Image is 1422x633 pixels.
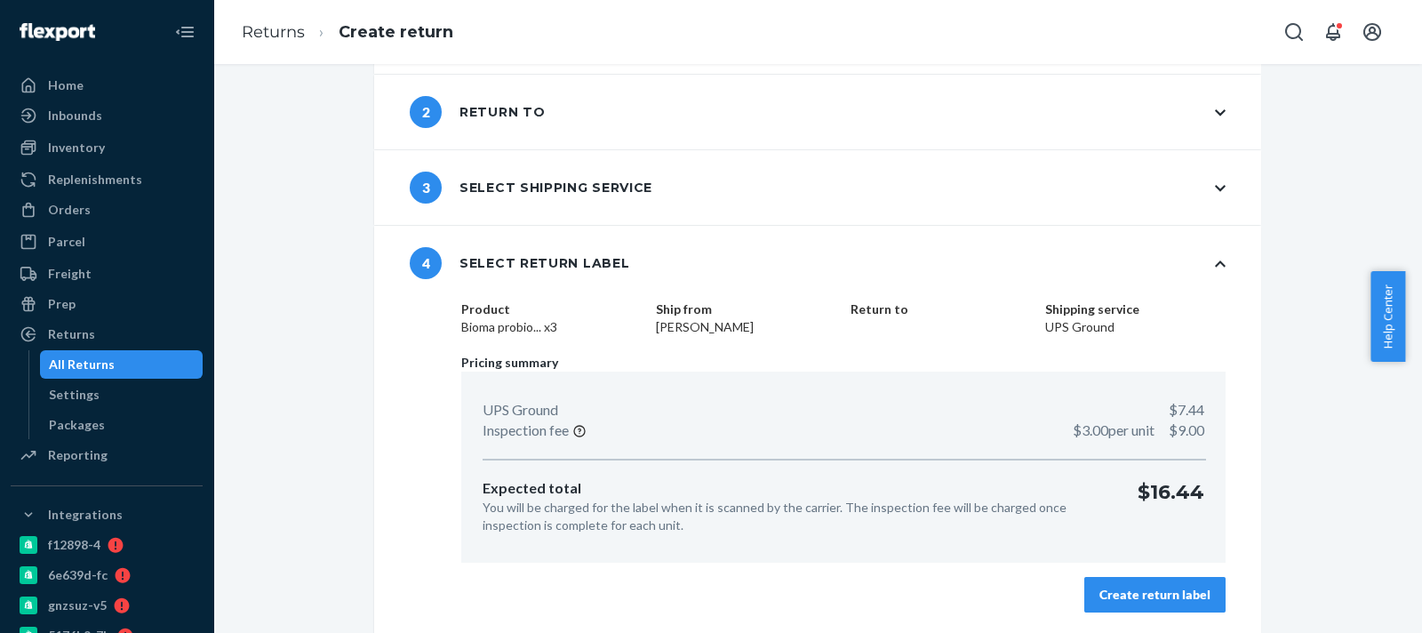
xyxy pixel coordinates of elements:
button: Integrations [11,501,203,529]
div: Replenishments [48,171,142,188]
div: Settings [49,386,100,404]
button: Help Center [1370,271,1405,362]
a: Create return [339,22,453,42]
p: UPS Ground [483,400,558,421]
div: Home [48,76,84,94]
div: Prep [48,295,76,313]
a: All Returns [40,350,204,379]
span: 2 [410,96,442,128]
a: Returns [11,320,203,349]
div: Inventory [48,139,105,156]
dd: UPS Ground [1045,318,1226,336]
dt: Ship from [656,300,836,318]
dt: Shipping service [1045,300,1226,318]
a: 6e639d-fc [11,561,203,589]
a: Settings [40,381,204,409]
span: $3.00 per unit [1073,421,1154,438]
p: Inspection fee [483,421,569,441]
div: Freight [48,265,92,283]
div: Select shipping service [410,172,652,204]
a: Packages [40,411,204,439]
div: Packages [49,416,105,434]
button: Create return label [1084,577,1226,613]
div: Select return label [410,247,629,279]
a: Freight [11,260,203,288]
div: Create return label [1099,586,1210,604]
a: Prep [11,290,203,318]
p: Expected total [483,478,1109,499]
dd: Bioma probio... x3 [461,318,642,336]
a: Parcel [11,228,203,256]
button: Close Navigation [167,14,203,50]
a: gnzsuz-v5 [11,591,203,620]
div: f12898-4 [48,536,100,554]
button: Open Search Box [1276,14,1312,50]
span: 3 [410,172,442,204]
a: Replenishments [11,165,203,194]
div: Reporting [48,446,108,464]
a: Inbounds [11,101,203,130]
a: Orders [11,196,203,224]
span: 4 [410,247,442,279]
ol: breadcrumbs [228,6,467,59]
p: Pricing summary [461,354,1226,372]
a: Reporting [11,441,203,469]
a: Home [11,71,203,100]
p: You will be charged for the label when it is scanned by the carrier. The inspection fee will be c... [483,499,1109,534]
div: Orders [48,201,91,219]
img: Flexport logo [20,23,95,41]
button: Open notifications [1315,14,1351,50]
dd: [PERSON_NAME] [656,318,836,336]
a: f12898-4 [11,531,203,559]
a: Inventory [11,133,203,162]
div: All Returns [49,356,115,373]
div: Parcel [48,233,85,251]
div: gnzsuz-v5 [48,597,107,614]
p: $16.44 [1138,478,1204,534]
div: 6e639d-fc [48,566,108,584]
button: Open account menu [1354,14,1390,50]
p: $7.44 [1169,400,1204,421]
div: Returns [48,325,95,343]
p: $9.00 [1073,421,1204,441]
dt: Return to [851,300,1031,318]
div: Inbounds [48,107,102,124]
dt: Product [461,300,642,318]
a: Returns [242,22,305,42]
div: Integrations [48,506,123,524]
div: Return to [410,96,545,128]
